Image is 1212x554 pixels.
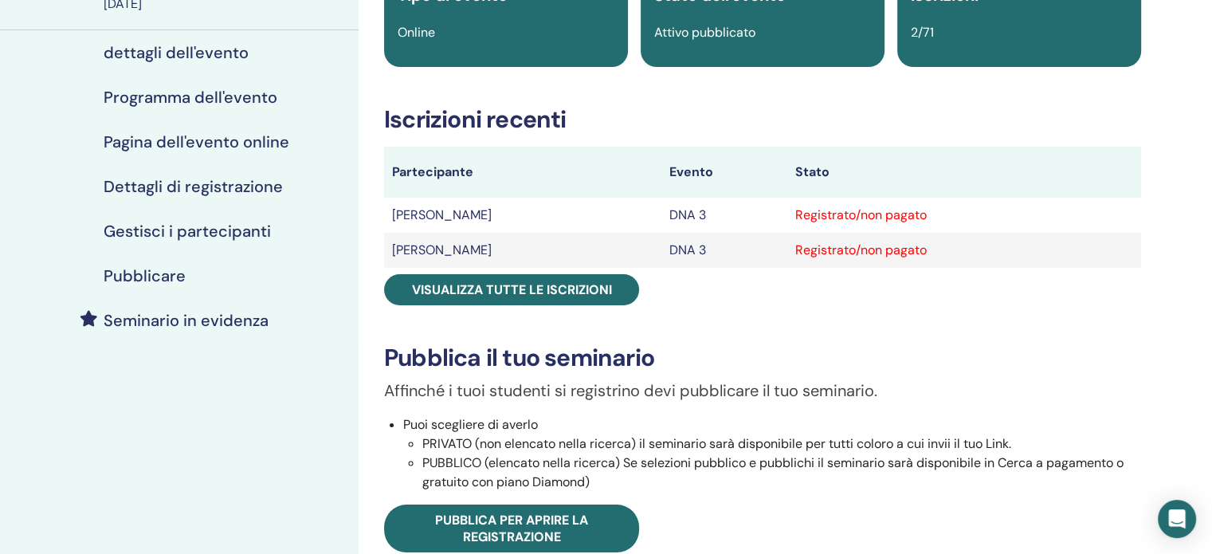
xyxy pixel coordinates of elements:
td: [PERSON_NAME] [384,198,661,233]
div: Open Intercom Messenger [1158,500,1196,538]
a: Pubblica per aprire la registrazione [384,505,639,552]
h3: Iscrizioni recenti [384,105,1141,134]
p: Affinché i tuoi studenti si registrino devi pubblicare il tuo seminario. [384,379,1141,403]
h4: Pagina dell'evento online [104,132,289,151]
td: DNA 3 [661,198,787,233]
span: Attivo pubblicato [654,24,755,41]
span: Pubblica per aprire la registrazione [435,512,588,545]
td: [PERSON_NAME] [384,233,661,268]
th: Partecipante [384,147,661,198]
h4: Pubblicare [104,266,186,285]
span: Online [398,24,435,41]
th: Stato [787,147,1141,198]
li: PRIVATO (non elencato nella ricerca) il seminario sarà disponibile per tutti coloro a cui invii i... [422,434,1141,454]
span: 2/71 [911,24,934,41]
h4: Dettagli di registrazione [104,177,283,196]
a: Visualizza tutte le iscrizioni [384,274,639,305]
span: Visualizza tutte le iscrizioni [412,281,612,298]
h4: Gestisci i partecipanti [104,222,271,241]
h3: Pubblica il tuo seminario [384,344,1141,372]
h4: dettagli dell'evento [104,43,249,62]
div: Registrato/non pagato [795,241,1133,260]
li: PUBBLICO (elencato nella ricerca) Se selezioni pubblico e pubblichi il seminario sarà disponibile... [422,454,1141,492]
td: DNA 3 [661,233,787,268]
h4: Programma dell'evento [104,88,277,107]
h4: Seminario in evidenza [104,311,269,330]
th: Evento [661,147,787,198]
li: Puoi scegliere di averlo [403,415,1141,492]
div: Registrato/non pagato [795,206,1133,225]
